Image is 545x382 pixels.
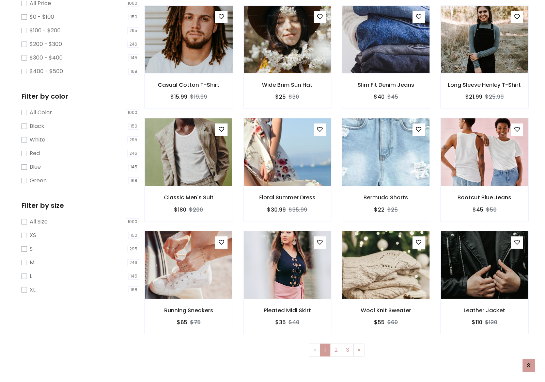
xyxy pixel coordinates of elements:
[128,68,139,75] span: 168
[387,318,398,326] del: $60
[30,231,36,239] label: XS
[374,319,385,326] h6: $55
[174,206,186,213] h6: $180
[190,93,207,101] del: $19.99
[128,177,139,184] span: 168
[126,218,139,225] span: 1000
[267,206,286,213] h6: $30.99
[30,272,32,280] label: L
[387,206,398,214] del: $25
[127,259,139,266] span: 246
[30,245,33,253] label: S
[30,149,40,157] label: Red
[30,54,63,62] label: $300 - $400
[150,344,524,356] nav: Page navigation
[330,344,342,356] a: 2
[128,14,139,20] span: 150
[30,163,41,171] label: Blue
[30,13,54,21] label: $0 - $100
[30,177,47,185] label: Green
[465,94,482,100] h6: $21.99
[342,344,354,356] a: 3
[126,109,139,116] span: 1000
[441,82,529,88] h6: Long Sleeve Henley T-Shirt
[374,206,385,213] h6: $22
[30,259,34,267] label: M
[30,27,61,35] label: $100 - $200
[128,232,139,239] span: 150
[170,94,187,100] h6: $15.99
[289,206,307,214] del: $35.99
[30,218,48,226] label: All Size
[358,346,360,354] span: »
[128,123,139,130] span: 150
[289,93,299,101] del: $30
[441,307,529,314] h6: Leather Jacket
[289,318,299,326] del: $40
[275,319,286,326] h6: $35
[128,286,139,293] span: 168
[486,206,497,214] del: $50
[320,344,330,356] a: 1
[387,93,398,101] del: $45
[30,109,52,117] label: All Color
[21,201,139,210] h5: Filter by size
[128,54,139,61] span: 145
[342,82,430,88] h6: Slim Fit Denim Jeans
[353,344,364,356] a: Next
[145,194,233,201] h6: Classic Men's Suit
[145,307,233,314] h6: Running Sneakers
[244,194,331,201] h6: Floral Summer Dress
[128,273,139,280] span: 145
[342,307,430,314] h6: Wool Knit Sweater
[127,27,139,34] span: 295
[128,164,139,170] span: 145
[127,246,139,252] span: 295
[374,94,385,100] h6: $40
[145,82,233,88] h6: Casual Cotton T-Shirt
[472,206,483,213] h6: $45
[30,136,45,144] label: White
[472,319,482,326] h6: $110
[30,122,44,130] label: Black
[127,136,139,143] span: 295
[485,93,504,101] del: $25.99
[190,318,201,326] del: $75
[127,41,139,48] span: 246
[441,194,529,201] h6: Bootcut Blue Jeans
[189,206,203,214] del: $200
[244,82,331,88] h6: Wide Brim Sun Hat
[177,319,187,326] h6: $65
[30,286,35,294] label: XL
[485,318,497,326] del: $120
[275,94,286,100] h6: $25
[30,67,63,76] label: $400 - $500
[21,92,139,100] h5: Filter by color
[244,307,331,314] h6: Pleated Midi Skirt
[127,150,139,157] span: 246
[342,194,430,201] h6: Bermuda Shorts
[30,40,62,48] label: $200 - $300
